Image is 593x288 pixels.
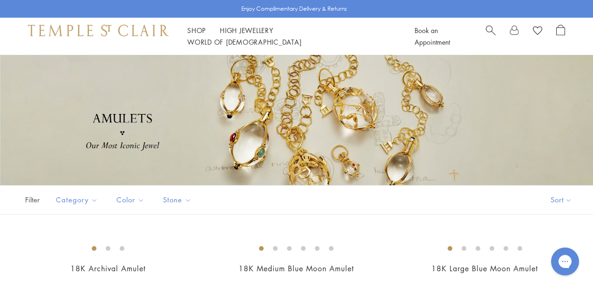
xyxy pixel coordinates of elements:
[241,4,347,13] p: Enjoy Complimentary Delivery & Returns
[51,194,105,206] span: Category
[533,25,542,39] a: View Wishlist
[187,25,394,48] nav: Main navigation
[158,194,198,206] span: Stone
[239,263,354,274] a: 18K Medium Blue Moon Amulet
[431,263,538,274] a: 18K Large Blue Moon Amulet
[156,189,198,210] button: Stone
[28,25,169,36] img: Temple St. Clair
[70,263,146,274] a: 18K Archival Amulet
[415,26,450,47] a: Book an Appointment
[486,25,496,48] a: Search
[109,189,151,210] button: Color
[49,189,105,210] button: Category
[556,25,565,48] a: Open Shopping Bag
[220,26,273,35] a: High JewelleryHigh Jewellery
[530,186,593,214] button: Show sort by
[187,37,301,47] a: World of [DEMOGRAPHIC_DATA]World of [DEMOGRAPHIC_DATA]
[187,26,206,35] a: ShopShop
[112,194,151,206] span: Color
[546,244,584,279] iframe: Gorgias live chat messenger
